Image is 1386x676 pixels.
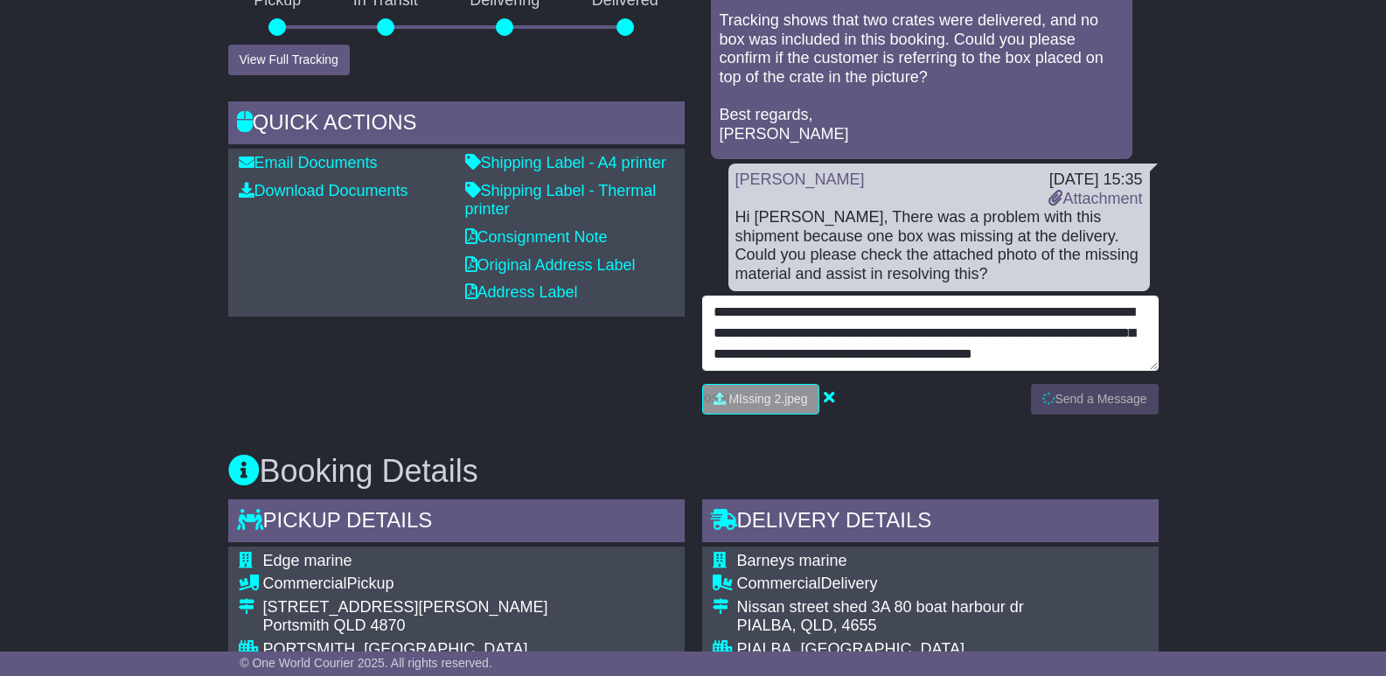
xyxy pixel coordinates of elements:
span: Barneys marine [737,552,847,569]
h3: Booking Details [228,454,1159,489]
span: Commercial [263,575,347,592]
a: Download Documents [239,182,408,199]
a: Original Address Label [465,256,636,274]
a: Shipping Label - A4 printer [465,154,666,171]
div: Pickup [263,575,674,594]
div: PIALBA, [GEOGRAPHIC_DATA] [737,640,1148,659]
div: Pickup Details [228,499,685,547]
div: PIALBA, QLD, 4655 [737,617,1148,636]
div: [DATE] 15:35 [1048,171,1142,190]
span: © One World Courier 2025. All rights reserved. [240,656,492,670]
div: Quick Actions [228,101,685,149]
div: PORTSMITH, [GEOGRAPHIC_DATA] [263,640,674,659]
div: Portsmith QLD 4870 [263,617,674,636]
button: Send a Message [1031,384,1158,415]
div: Delivery Details [702,499,1159,547]
a: Email Documents [239,154,378,171]
a: [PERSON_NAME] [735,171,865,188]
a: Consignment Note [465,228,608,246]
div: [STREET_ADDRESS][PERSON_NAME] [263,598,674,617]
button: View Full Tracking [228,45,350,75]
div: Hi [PERSON_NAME], There was a problem with this shipment because one box was missing at the deliv... [735,208,1143,283]
a: Shipping Label - Thermal printer [465,182,657,219]
a: Address Label [465,283,578,301]
span: Commercial [737,575,821,592]
a: Attachment [1048,190,1142,207]
span: Edge marine [263,552,352,569]
div: Delivery [737,575,1148,594]
div: Nissan street shed 3A 80 boat harbour dr [737,598,1148,617]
